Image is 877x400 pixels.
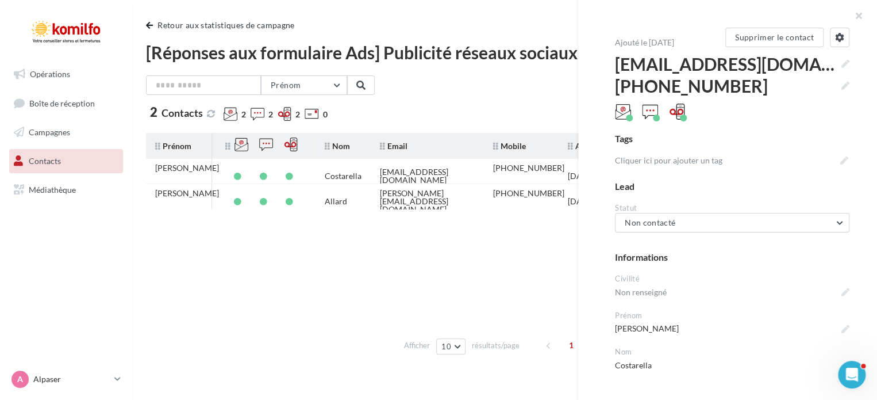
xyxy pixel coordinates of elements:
div: Allard [325,197,347,205]
span: Prénom [155,141,191,151]
span: Mobile [493,141,526,151]
span: Campagnes [29,127,70,137]
span: Non contacté [625,218,675,227]
a: Contacts [7,149,125,173]
div: Tags [615,132,849,146]
a: Campagnes [7,120,125,144]
div: [PERSON_NAME][EMAIL_ADDRESS][DOMAIN_NAME] [380,189,475,214]
div: [EMAIL_ADDRESS][DOMAIN_NAME] [380,168,475,184]
span: Non renseigné [615,284,849,300]
div: [PHONE_NUMBER] [493,189,564,197]
span: Ajouté le [DATE] [615,37,674,47]
span: 2 [268,109,273,120]
span: Ajouté le [568,141,607,151]
a: Médiathèque [7,178,125,202]
a: A Alpaser [9,368,123,390]
div: [DATE] [568,197,593,205]
span: Médiathèque [29,184,76,194]
span: Prénom [271,80,301,90]
div: [DATE] [568,172,593,180]
span: [PHONE_NUMBER] [615,75,849,97]
span: 2 [150,106,157,119]
span: Nom [325,141,350,151]
div: Lead [615,180,849,193]
span: Contacts [29,156,61,166]
button: Non contacté [615,213,849,233]
div: [PERSON_NAME] [155,189,219,197]
div: Informations [615,251,849,264]
button: 10 [436,338,466,355]
span: 0 [322,109,327,120]
div: [PERSON_NAME] [155,164,219,172]
span: [Réponses aux formulaire Ads] Publicité réseaux sociaux [146,41,591,63]
span: Opérations [30,69,70,79]
span: Boîte de réception [29,98,95,108]
span: 1 [562,336,580,355]
div: Statut [615,203,849,214]
p: Cliquer ici pour ajouter un tag [615,155,836,166]
p: Alpaser [33,374,110,385]
a: Boîte de réception [7,91,125,116]
button: Retour aux statistiques de campagne [146,18,299,32]
div: Prénom [615,310,849,321]
span: 10 [441,342,451,351]
div: [PHONE_NUMBER] [493,164,564,172]
div: Nom [615,346,849,357]
button: Supprimer le contact [725,28,824,47]
div: Civilité [615,273,849,284]
span: 2 [241,109,246,120]
div: Costarella [325,172,361,180]
span: Contacts [161,106,203,119]
iframe: Intercom live chat [838,361,866,388]
span: A [17,374,23,385]
a: Opérations [7,62,125,86]
button: Prénom [261,75,347,95]
span: [EMAIL_ADDRESS][DOMAIN_NAME] [615,53,849,75]
span: [PERSON_NAME] [615,321,849,337]
span: 2 [295,109,300,120]
span: Email [380,141,407,151]
span: résultats/page [472,340,520,351]
span: Afficher [404,340,430,351]
span: Costarella [615,357,849,374]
